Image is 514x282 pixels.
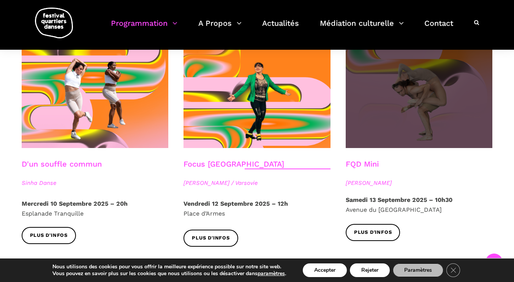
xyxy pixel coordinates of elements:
a: Focus [GEOGRAPHIC_DATA] [183,159,284,169]
button: Paramètres [393,263,443,277]
span: Sinha Danse [22,178,169,187]
a: A Propos [198,17,242,39]
strong: Vendredi 12 Septembre 2025 – 12h [183,200,288,207]
span: Esplanade Tranquille [22,210,84,217]
span: Avenue du [GEOGRAPHIC_DATA] [346,206,442,213]
span: [PERSON_NAME] [346,178,493,187]
strong: Mercredi 10 Septembre 2025 – 20h [22,200,128,207]
a: Plus d'infos [346,224,400,241]
span: Plus d'infos [354,228,392,236]
strong: Samedi 13 Septembre 2025 – 10h30 [346,196,452,203]
button: Rejeter [350,263,390,277]
a: Médiation culturelle [320,17,404,39]
span: [PERSON_NAME] / Varsovie [183,178,331,187]
a: Contact [424,17,453,39]
a: FQD Mini [346,159,379,169]
a: Plus d'infos [183,230,238,247]
p: Nous utilisons des cookies pour vous offrir la meilleure expérience possible sur notre site web. [52,263,286,270]
a: D'un souffle commun [22,159,102,169]
button: Accepter [303,263,347,277]
img: logo-fqd-med [35,8,73,38]
p: Place d’Armes [183,199,331,218]
span: Plus d'infos [30,232,68,239]
a: Plus d'infos [22,227,76,244]
a: Actualités [262,17,299,39]
button: Close GDPR Cookie Banner [446,263,460,277]
a: Programmation [111,17,177,39]
p: Vous pouvez en savoir plus sur les cookies que nous utilisons ou les désactiver dans . [52,270,286,277]
span: Plus d'infos [192,234,230,242]
button: paramètres [258,270,285,277]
